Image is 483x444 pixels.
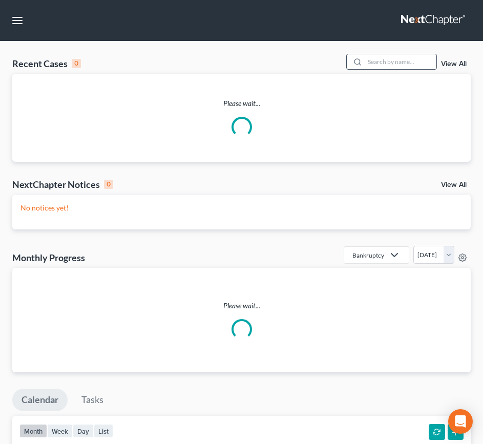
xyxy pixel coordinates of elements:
input: Search by name... [365,54,436,69]
a: View All [441,181,467,188]
a: View All [441,60,467,68]
a: Calendar [12,389,68,411]
div: 0 [104,180,113,189]
div: 0 [72,59,81,68]
p: No notices yet! [20,203,463,213]
button: day [73,424,94,438]
h3: Monthly Progress [12,251,85,264]
div: NextChapter Notices [12,178,113,191]
button: list [94,424,113,438]
a: Tasks [72,389,113,411]
div: Open Intercom Messenger [448,409,473,434]
div: Bankruptcy [352,251,384,260]
p: Please wait... [12,98,471,109]
button: month [19,424,47,438]
button: week [47,424,73,438]
div: Recent Cases [12,57,81,70]
p: Please wait... [20,301,463,311]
